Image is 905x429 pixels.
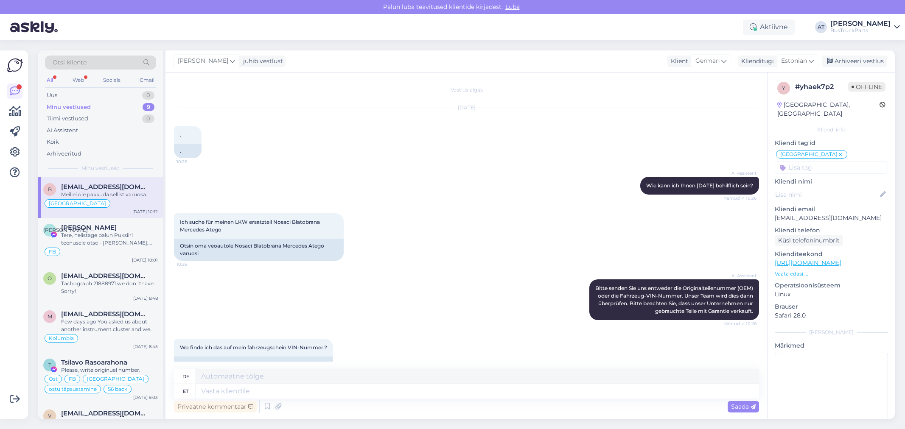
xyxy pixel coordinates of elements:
span: v [48,412,51,419]
div: Arhiveeri vestlus [822,56,887,67]
p: Kliendi email [775,205,888,214]
span: [GEOGRAPHIC_DATA] [780,152,838,157]
span: Otsi kliente [53,58,87,67]
div: Please, write originual number. [61,366,158,374]
p: Operatsioonisüsteem [775,281,888,290]
span: FB [69,376,76,382]
span: Nähtud ✓ 10:26 [723,320,757,327]
p: [EMAIL_ADDRESS][DOMAIN_NAME] [775,214,888,223]
div: All [45,75,55,86]
span: o [48,275,52,281]
p: Vaata edasi ... [775,270,888,278]
p: Kliendi tag'id [775,139,888,148]
div: et [183,384,188,398]
div: Privaatne kommentaar [174,401,257,412]
span: m [48,313,52,320]
div: Tiimi vestlused [47,114,88,123]
div: Email [138,75,156,86]
span: T [48,362,51,368]
p: Klienditeekond [775,250,888,259]
span: mrjapan68@hotmail.com [61,310,149,318]
p: Linux [775,290,888,299]
span: ostu täpsustamine [49,387,97,392]
div: Kust ma leian VIN-Nummer.? [174,357,333,371]
div: Klient [667,57,688,66]
div: Vestlus algas [174,86,759,94]
p: Safari 28.0 [775,311,888,320]
div: [DATE] [174,104,759,111]
span: Bitte senden Sie uns entweder die Originalteilenummer (OEM) oder die Fahrzeug-VIN-Nummer. Unser T... [595,285,754,314]
span: olgalizeth03@gmail.com [61,272,149,280]
div: Meil ei ole pakkuda sellist varuosa. [61,191,158,198]
div: Socials [101,75,122,86]
span: [GEOGRAPHIC_DATA] [49,201,106,206]
span: Offline [848,82,885,92]
span: 10:26 [177,261,208,267]
a: [URL][DOMAIN_NAME] [775,259,841,267]
span: Wo finde ich das auf mein fahrzeugschein VIN-Nummer.? [180,344,327,351]
div: 0 [142,114,154,123]
span: Ost [49,376,58,382]
div: BusTruckParts [830,27,891,34]
span: [GEOGRAPHIC_DATA] [87,376,144,382]
div: Kliendi info [775,126,888,134]
span: Tsilavo Rasoarahona [61,359,127,366]
span: AI Assistent [725,170,757,176]
div: Aktiivne [743,19,795,35]
span: 10:26 [177,159,208,165]
div: AI Assistent [47,126,78,135]
span: b [48,186,52,192]
div: Minu vestlused [47,103,91,111]
div: 0 [142,91,154,100]
span: FB [49,249,56,254]
div: [DATE] 8:48 [133,295,158,301]
div: de [182,369,189,384]
div: Attachment [61,417,158,425]
input: Lisa tag [775,161,888,174]
div: Otsin oma veoautole Nosaci Blatobrana Mercedes Atego varuosi [174,239,344,261]
p: Märkmed [775,341,888,350]
span: [PERSON_NAME] [43,227,88,233]
span: S6 back [108,387,127,392]
span: AI Assistent [725,273,757,279]
div: [DATE] 10:12 [132,209,158,215]
p: Kliendi telefon [775,226,888,235]
div: Kõik [47,138,59,146]
div: [DATE] 9:03 [133,394,158,401]
div: [DATE] 10:01 [132,257,158,263]
span: Kolumbia [49,336,74,341]
div: 9 [143,103,154,111]
span: Ich suche für meinen LKW ersatzteil Nosaci Blatobrana Mercedes Atego [180,219,321,233]
div: Tachograph 21888971 we don´thave. Sorry! [61,280,158,295]
div: [PERSON_NAME] [830,20,891,27]
div: Uus [47,91,57,100]
div: Arhiveeritud [47,150,81,158]
span: Estonian [781,56,807,66]
img: Askly Logo [7,57,23,73]
span: Nähtud ✓ 10:26 [723,195,757,201]
span: bubbi44@yahoo.com [61,183,149,191]
div: Tere, helistage palun Puksiiri teenusele otse - [PERSON_NAME], Mob/WhatsApp: [PHONE_NUMBER] epost... [61,231,158,247]
span: veiko.paimla@gmail.com [61,409,149,417]
div: [DATE] 8:45 [133,343,158,350]
span: [PERSON_NAME] [178,56,228,66]
a: [PERSON_NAME]BusTruckParts [830,20,900,34]
span: Наталия Абдалла [61,224,117,231]
p: Kliendi nimi [775,177,888,186]
span: y [782,85,785,91]
span: Minu vestlused [81,164,120,172]
div: Few days ago You asked us about another instrument cluster and we sent You offer. Still haven´t r... [61,318,158,333]
div: [GEOGRAPHIC_DATA], [GEOGRAPHIC_DATA] [777,100,880,118]
span: Wie kann ich Ihnen [DATE] behilflich sein? [646,182,753,189]
div: # yhaek7p2 [795,82,848,92]
div: Web [71,75,86,86]
div: Küsi telefoninumbrit [775,235,843,246]
span: German [695,56,720,66]
div: juhib vestlust [240,57,283,66]
div: AT [815,21,827,33]
span: Saada [731,403,756,410]
div: [PERSON_NAME] [775,329,888,336]
span: . [180,131,181,138]
span: Luba [503,3,522,11]
div: Klienditugi [738,57,774,66]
